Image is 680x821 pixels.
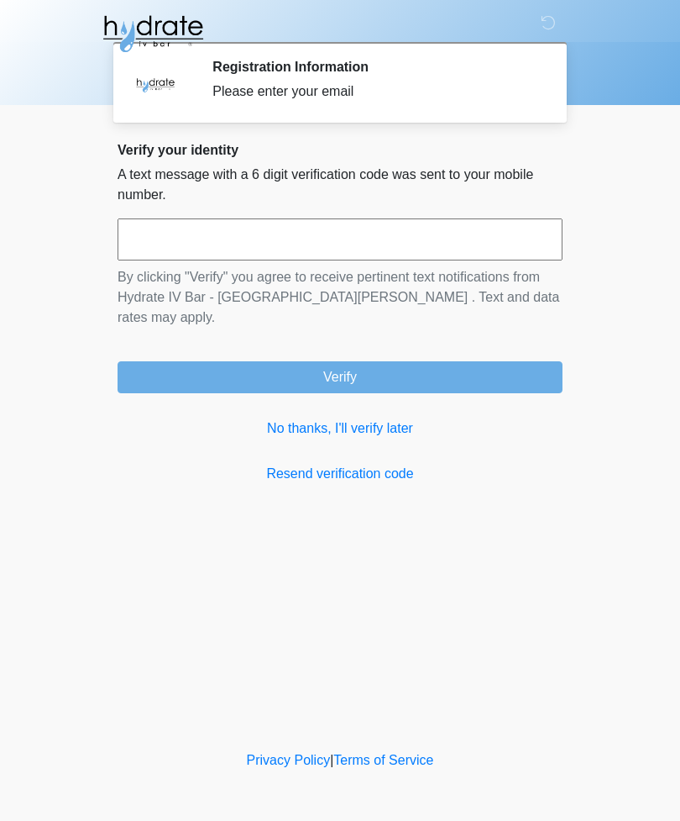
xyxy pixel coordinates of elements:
div: Please enter your email [212,82,537,102]
img: Agent Avatar [130,59,180,109]
a: Terms of Service [333,753,433,767]
img: Hydrate IV Bar - Fort Collins Logo [101,13,205,55]
a: Resend verification code [118,464,562,484]
button: Verify [118,361,562,393]
a: No thanks, I'll verify later [118,418,562,439]
a: | [330,753,333,767]
a: Privacy Policy [247,753,331,767]
p: A text message with a 6 digit verification code was sent to your mobile number. [118,165,562,205]
p: By clicking "Verify" you agree to receive pertinent text notifications from Hydrate IV Bar - [GEO... [118,267,562,328]
h2: Verify your identity [118,142,562,158]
